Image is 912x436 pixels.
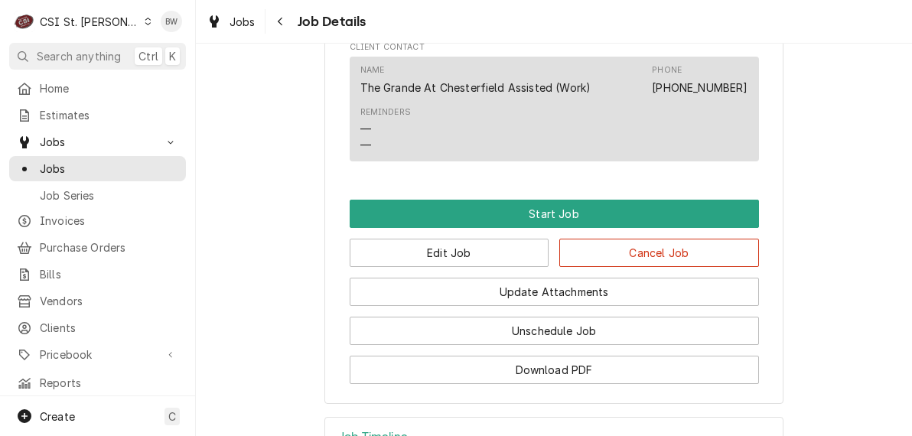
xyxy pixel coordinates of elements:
div: Button Group Row [350,345,759,384]
span: Ctrl [138,48,158,64]
div: CSI St. Louis's Avatar [14,11,35,32]
div: Contact [350,57,759,161]
div: Button Group Row [350,267,759,306]
a: Vendors [9,288,186,314]
div: Phone [652,64,682,76]
span: Jobs [230,14,256,30]
span: Job Series [40,187,178,203]
div: Button Group Row [350,200,759,228]
span: Jobs [40,134,155,150]
a: Jobs [9,156,186,181]
div: Name [360,64,591,95]
a: Clients [9,315,186,340]
div: BW [161,11,182,32]
a: Purchase Orders [9,235,186,260]
div: Name [360,64,385,76]
div: — [360,137,371,153]
span: Jobs [40,161,178,177]
div: Reminders [360,106,411,153]
div: — [360,121,371,137]
div: CSI St. [PERSON_NAME] [40,14,139,30]
a: Estimates [9,102,186,128]
button: Unschedule Job [350,317,759,345]
span: Purchase Orders [40,239,178,255]
div: Brad Wicks's Avatar [161,11,182,32]
a: [PHONE_NUMBER] [652,81,748,94]
span: K [169,48,176,64]
span: Estimates [40,107,178,123]
span: Vendors [40,293,178,309]
span: Reports [40,375,178,391]
span: Invoices [40,213,178,229]
span: Clients [40,320,178,336]
div: Client Contact [350,41,759,168]
div: Phone [652,64,748,95]
button: Download PDF [350,356,759,384]
a: Go to Pricebook [9,342,186,367]
a: Reports [9,370,186,395]
button: Navigate back [269,9,293,34]
button: Cancel Job [559,239,759,267]
div: Button Group [350,200,759,384]
span: Bills [40,266,178,282]
a: Go to Jobs [9,129,186,155]
button: Edit Job [350,239,549,267]
div: Reminders [360,106,411,119]
span: Search anything [37,48,121,64]
a: Bills [9,262,186,287]
span: Home [40,80,178,96]
a: Home [9,76,186,101]
span: Create [40,410,75,423]
a: Invoices [9,208,186,233]
button: Search anythingCtrlK [9,43,186,70]
div: The Grande At Chesterfield Assisted (Work) [360,80,591,96]
div: Button Group Row [350,306,759,345]
span: C [168,408,176,425]
div: C [14,11,35,32]
button: Update Attachments [350,278,759,306]
div: Button Group Row [350,228,759,267]
button: Start Job [350,200,759,228]
span: Job Details [293,11,366,32]
a: Jobs [200,9,262,34]
div: Client Contact List [350,57,759,168]
span: Pricebook [40,347,155,363]
span: Client Contact [350,41,759,54]
a: Job Series [9,183,186,208]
